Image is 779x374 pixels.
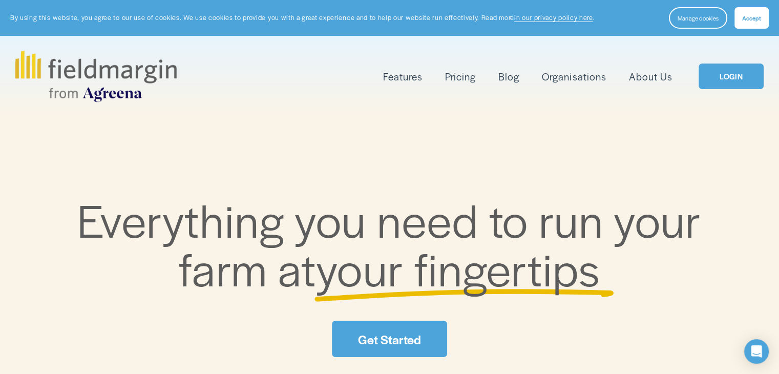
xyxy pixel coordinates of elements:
[734,7,769,29] button: Accept
[77,187,712,300] span: Everything you need to run your farm at
[678,14,719,22] span: Manage cookies
[514,13,593,22] a: in our privacy policy here
[332,321,447,357] a: Get Started
[445,68,476,85] a: Pricing
[699,64,763,90] a: LOGIN
[383,69,423,84] span: Features
[10,13,595,23] p: By using this website, you agree to our use of cookies. We use cookies to provide you with a grea...
[15,51,176,102] img: fieldmargin.com
[498,68,519,85] a: Blog
[669,7,727,29] button: Manage cookies
[316,236,600,300] span: your fingertips
[383,68,423,85] a: folder dropdown
[742,14,761,22] span: Accept
[629,68,672,85] a: About Us
[542,68,606,85] a: Organisations
[744,339,769,364] div: Open Intercom Messenger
